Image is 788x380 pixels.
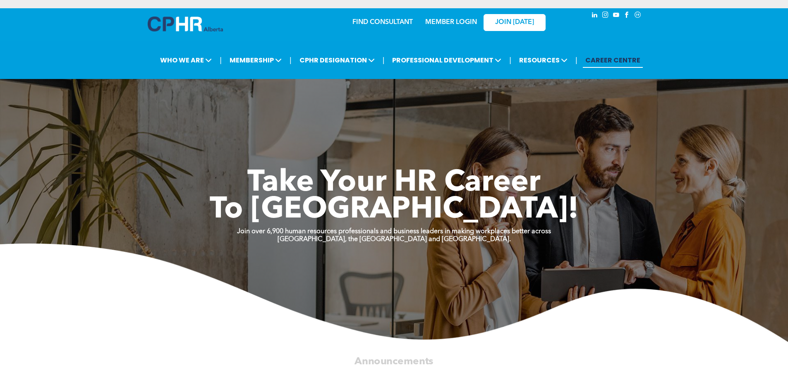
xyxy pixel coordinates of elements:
strong: [GEOGRAPHIC_DATA], the [GEOGRAPHIC_DATA] and [GEOGRAPHIC_DATA]. [278,236,511,243]
span: RESOURCES [517,53,570,68]
strong: Join over 6,900 human resources professionals and business leaders in making workplaces better ac... [237,228,551,235]
a: Social network [633,10,642,22]
span: WHO WE ARE [158,53,214,68]
a: linkedin [590,10,599,22]
a: youtube [612,10,621,22]
span: MEMBERSHIP [227,53,284,68]
span: CPHR DESIGNATION [297,53,377,68]
li: | [575,52,577,69]
span: To [GEOGRAPHIC_DATA]! [210,195,579,225]
a: MEMBER LOGIN [425,19,477,26]
a: JOIN [DATE] [484,14,546,31]
li: | [220,52,222,69]
span: PROFESSIONAL DEVELOPMENT [390,53,504,68]
a: CAREER CENTRE [583,53,643,68]
a: facebook [623,10,632,22]
a: FIND CONSULTANT [352,19,413,26]
li: | [290,52,292,69]
a: instagram [601,10,610,22]
img: A blue and white logo for cp alberta [148,17,223,31]
span: JOIN [DATE] [495,19,534,26]
span: Announcements [354,356,434,366]
li: | [383,52,385,69]
span: Take Your HR Career [247,168,541,198]
li: | [509,52,511,69]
